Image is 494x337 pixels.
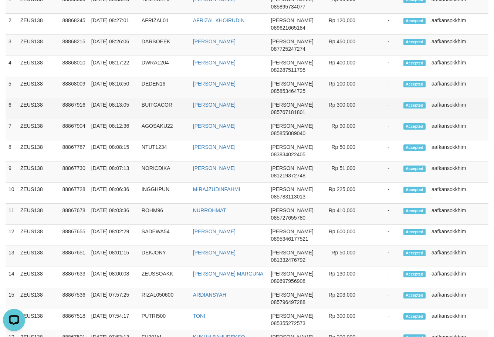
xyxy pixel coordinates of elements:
[317,267,366,288] td: Rp 130,000
[366,246,400,267] td: -
[403,18,426,24] span: Accepted
[88,77,139,98] td: [DATE] 08:16:50
[429,246,488,267] td: aafkansokkhim
[403,166,426,172] span: Accepted
[17,98,60,119] td: ZEUS138
[193,165,236,171] a: [PERSON_NAME]
[6,267,17,288] td: 14
[193,292,226,298] a: ARDIANSYAH
[271,46,305,52] span: Copy 087725247274 to clipboard
[271,292,314,298] span: [PERSON_NAME]
[60,288,88,309] td: 88867536
[88,119,139,140] td: [DATE] 08:12:36
[429,161,488,183] td: aafkansokkhim
[193,17,245,23] a: AFRIZAL KHOIRUDIN
[271,313,314,319] span: [PERSON_NAME]
[6,204,17,225] td: 11
[88,288,139,309] td: [DATE] 07:57:25
[60,56,88,77] td: 88868010
[317,309,366,330] td: Rp 300,000
[139,98,190,119] td: BUITGACOR
[88,204,139,225] td: [DATE] 08:03:36
[88,35,139,56] td: [DATE] 08:26:06
[429,225,488,246] td: aafkansokkhim
[403,250,426,256] span: Accepted
[60,140,88,161] td: 88867787
[271,194,305,200] span: Copy 085783113013 to clipboard
[271,271,314,277] span: [PERSON_NAME]
[366,14,400,35] td: -
[366,98,400,119] td: -
[429,77,488,98] td: aafkansokkhim
[271,299,305,305] span: Copy 085796497288 to clipboard
[139,14,190,35] td: AFRIZAL01
[317,204,366,225] td: Rp 410,000
[139,77,190,98] td: DEDEN16
[193,60,236,66] a: [PERSON_NAME]
[317,183,366,204] td: Rp 225,000
[17,119,60,140] td: ZEUS138
[366,309,400,330] td: -
[60,267,88,288] td: 88867633
[271,173,305,178] span: Copy 081219372748 to clipboard
[271,320,305,326] span: Copy 085355272573 to clipboard
[6,183,17,204] td: 10
[139,140,190,161] td: NTUT1234
[17,225,60,246] td: ZEUS138
[193,81,236,87] a: [PERSON_NAME]
[193,102,236,108] a: [PERSON_NAME]
[139,161,190,183] td: NORICDIKA
[271,250,314,256] span: [PERSON_NAME]
[271,278,305,284] span: Copy 089697956908 to clipboard
[317,161,366,183] td: Rp 51,000
[271,165,314,171] span: [PERSON_NAME]
[88,267,139,288] td: [DATE] 08:00:08
[17,246,60,267] td: ZEUS138
[193,228,236,234] a: [PERSON_NAME]
[271,67,305,73] span: Copy 082287511795 to clipboard
[139,246,190,267] td: DEKJONY
[60,246,88,267] td: 88867651
[60,77,88,98] td: 88868009
[88,14,139,35] td: [DATE] 08:27:01
[366,77,400,98] td: -
[366,161,400,183] td: -
[6,288,17,309] td: 15
[60,309,88,330] td: 88867518
[366,204,400,225] td: -
[193,250,236,256] a: [PERSON_NAME]
[271,144,314,150] span: [PERSON_NAME]
[271,17,314,23] span: [PERSON_NAME]
[429,204,488,225] td: aafkansokkhim
[6,225,17,246] td: 12
[193,39,236,44] a: [PERSON_NAME]
[271,130,305,136] span: Copy 085855089040 to clipboard
[271,102,314,108] span: [PERSON_NAME]
[88,161,139,183] td: [DATE] 08:07:13
[429,140,488,161] td: aafkansokkhim
[429,35,488,56] td: aafkansokkhim
[193,123,236,129] a: [PERSON_NAME]
[88,246,139,267] td: [DATE] 08:01:15
[139,267,190,288] td: ZEUSSOAKK
[271,151,305,157] span: Copy 083834022405 to clipboard
[6,56,17,77] td: 4
[271,60,314,66] span: [PERSON_NAME]
[193,207,226,213] a: NURROHMAT
[17,35,60,56] td: ZEUS138
[271,186,314,192] span: [PERSON_NAME]
[429,183,488,204] td: aafkansokkhim
[403,102,426,109] span: Accepted
[403,229,426,235] span: Accepted
[271,109,305,115] span: Copy 085767181801 to clipboard
[88,56,139,77] td: [DATE] 08:17:22
[317,35,366,56] td: Rp 450,000
[17,267,60,288] td: ZEUS138
[403,81,426,87] span: Accepted
[60,98,88,119] td: 88867916
[271,123,314,129] span: [PERSON_NAME]
[403,313,426,320] span: Accepted
[60,183,88,204] td: 88867728
[271,215,305,221] span: Copy 085727655780 to clipboard
[403,123,426,130] span: Accepted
